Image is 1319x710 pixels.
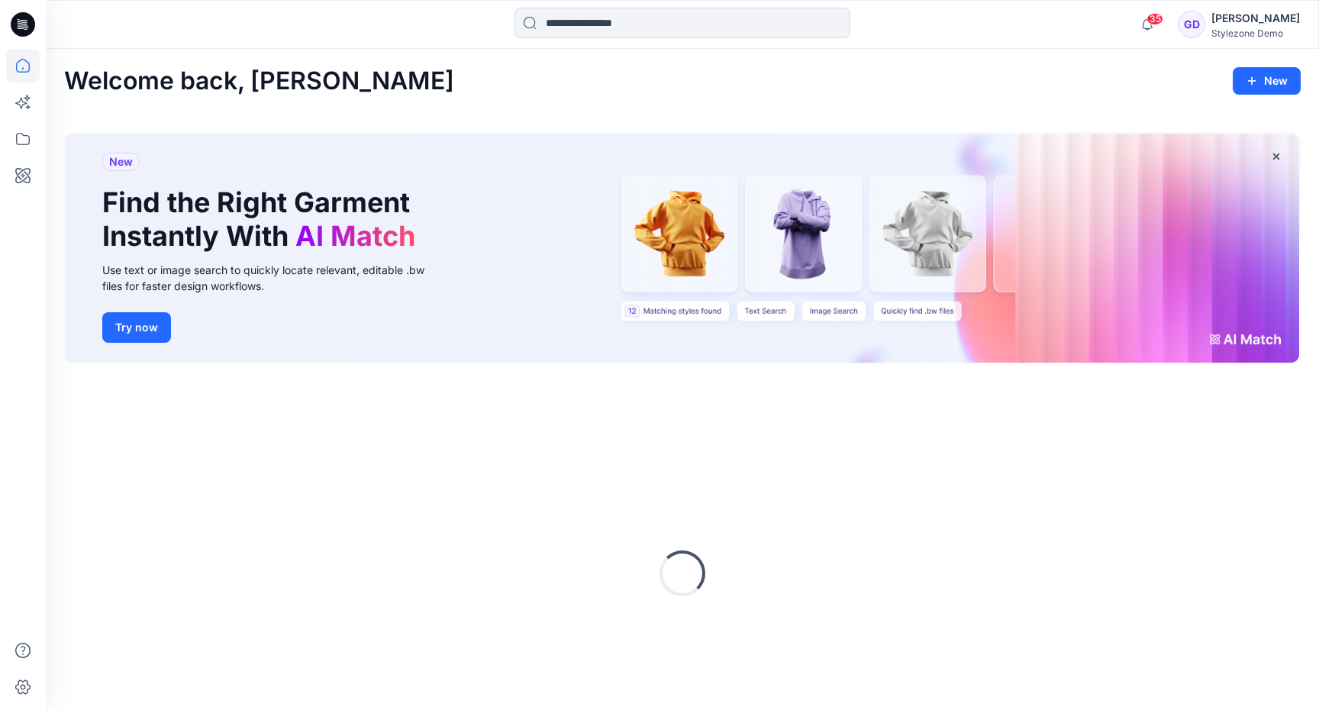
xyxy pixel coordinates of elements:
button: Try now [102,312,171,343]
div: [PERSON_NAME] [1211,9,1300,27]
span: AI Match [295,219,415,253]
button: New [1233,67,1301,95]
span: 35 [1146,13,1163,25]
div: Use text or image search to quickly locate relevant, editable .bw files for faster design workflows. [102,262,446,294]
div: Stylezone Demo [1211,27,1300,39]
span: New [109,153,133,171]
div: GD [1178,11,1205,38]
h2: Welcome back, [PERSON_NAME] [64,67,454,95]
h1: Find the Right Garment Instantly With [102,186,423,252]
